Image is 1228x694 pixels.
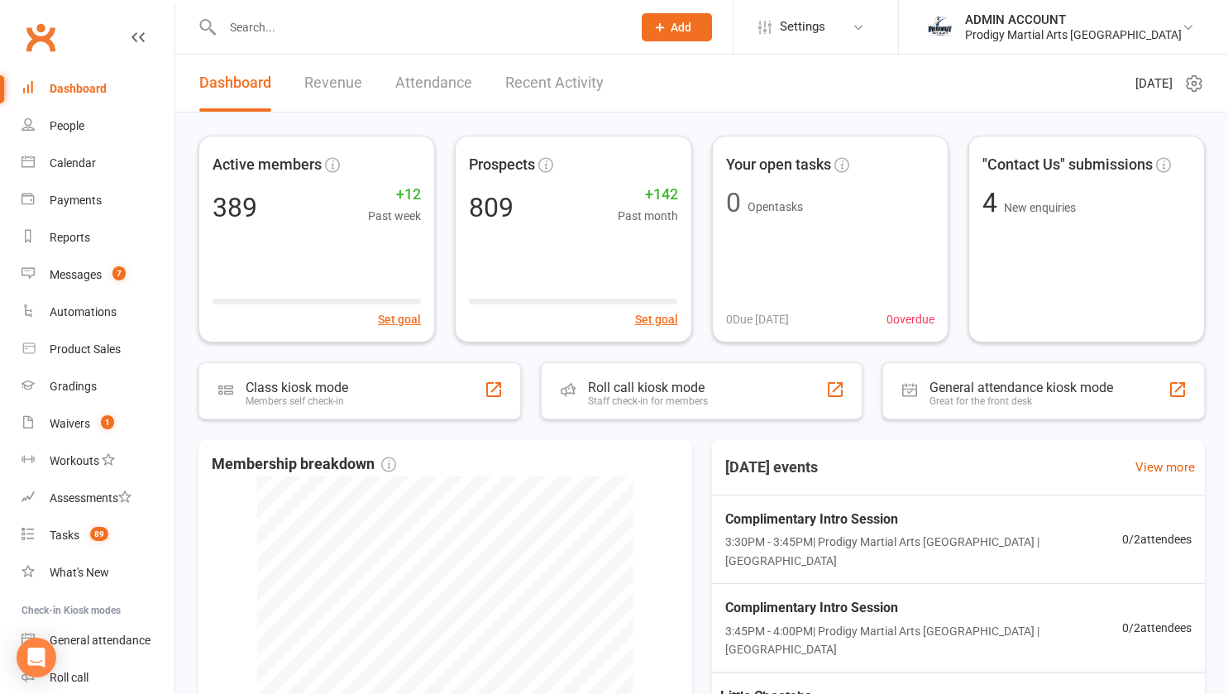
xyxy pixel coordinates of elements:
[246,395,348,407] div: Members self check-in
[924,11,957,44] img: thumb_image1686208220.png
[17,638,56,677] div: Open Intercom Messenger
[748,200,803,213] span: Open tasks
[50,156,96,170] div: Calendar
[50,268,102,281] div: Messages
[618,183,678,207] span: +142
[886,310,934,328] span: 0 overdue
[22,405,174,443] a: Waivers 1
[671,21,691,34] span: Add
[22,294,174,331] a: Automations
[505,55,604,112] a: Recent Activity
[22,70,174,108] a: Dashboard
[1004,201,1076,214] span: New enquiries
[22,145,174,182] a: Calendar
[1122,530,1192,548] span: 0 / 2 attendees
[712,452,831,482] h3: [DATE] events
[726,189,741,216] div: 0
[50,566,109,579] div: What's New
[213,194,257,221] div: 389
[642,13,712,41] button: Add
[246,380,348,395] div: Class kiosk mode
[726,310,789,328] span: 0 Due [DATE]
[395,55,472,112] a: Attendance
[50,417,90,430] div: Waivers
[50,342,121,356] div: Product Sales
[1135,457,1195,477] a: View more
[50,305,117,318] div: Automations
[50,671,88,684] div: Roll call
[588,380,708,395] div: Roll call kiosk mode
[725,533,1123,570] span: 3:30PM - 3:45PM | Prodigy Martial Arts [GEOGRAPHIC_DATA] | [GEOGRAPHIC_DATA]
[20,17,61,58] a: Clubworx
[929,395,1113,407] div: Great for the front desk
[101,415,114,429] span: 1
[112,266,126,280] span: 7
[22,368,174,405] a: Gradings
[304,55,362,112] a: Revenue
[22,108,174,145] a: People
[965,27,1182,42] div: Prodigy Martial Arts [GEOGRAPHIC_DATA]
[588,395,708,407] div: Staff check-in for members
[50,529,79,542] div: Tasks
[199,55,271,112] a: Dashboard
[469,194,514,221] div: 809
[469,153,535,177] span: Prospects
[50,454,99,467] div: Workouts
[726,153,831,177] span: Your open tasks
[368,183,421,207] span: +12
[50,119,84,132] div: People
[378,310,421,328] button: Set goal
[725,509,1123,530] span: Complimentary Intro Session
[22,554,174,591] a: What's New
[725,597,1123,619] span: Complimentary Intro Session
[1135,74,1173,93] span: [DATE]
[50,380,97,393] div: Gradings
[22,182,174,219] a: Payments
[213,153,322,177] span: Active members
[22,517,174,554] a: Tasks 89
[982,153,1153,177] span: "Contact Us" submissions
[22,480,174,517] a: Assessments
[22,443,174,480] a: Workouts
[965,12,1182,27] div: ADMIN ACCOUNT
[50,194,102,207] div: Payments
[50,82,107,95] div: Dashboard
[50,231,90,244] div: Reports
[1122,619,1192,637] span: 0 / 2 attendees
[929,380,1113,395] div: General attendance kiosk mode
[22,622,174,659] a: General attendance kiosk mode
[982,187,1004,218] span: 4
[368,207,421,225] span: Past week
[618,207,678,225] span: Past month
[22,256,174,294] a: Messages 7
[22,331,174,368] a: Product Sales
[212,452,396,476] span: Membership breakdown
[50,491,131,505] div: Assessments
[780,8,825,45] span: Settings
[725,622,1123,659] span: 3:45PM - 4:00PM | Prodigy Martial Arts [GEOGRAPHIC_DATA] | [GEOGRAPHIC_DATA]
[22,219,174,256] a: Reports
[90,527,108,541] span: 89
[217,16,620,39] input: Search...
[50,634,151,647] div: General attendance
[635,310,678,328] button: Set goal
